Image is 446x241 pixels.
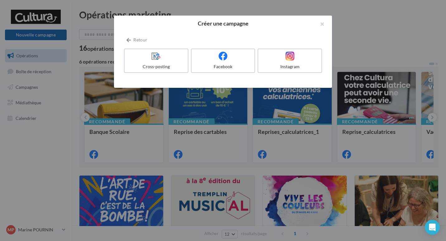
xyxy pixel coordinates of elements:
[261,64,319,70] div: Instagram
[127,64,185,70] div: Cross-posting
[124,21,322,26] h2: Créer une campagne
[425,220,440,235] div: Open Intercom Messenger
[124,36,150,44] button: Retour
[194,64,252,70] div: Facebook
